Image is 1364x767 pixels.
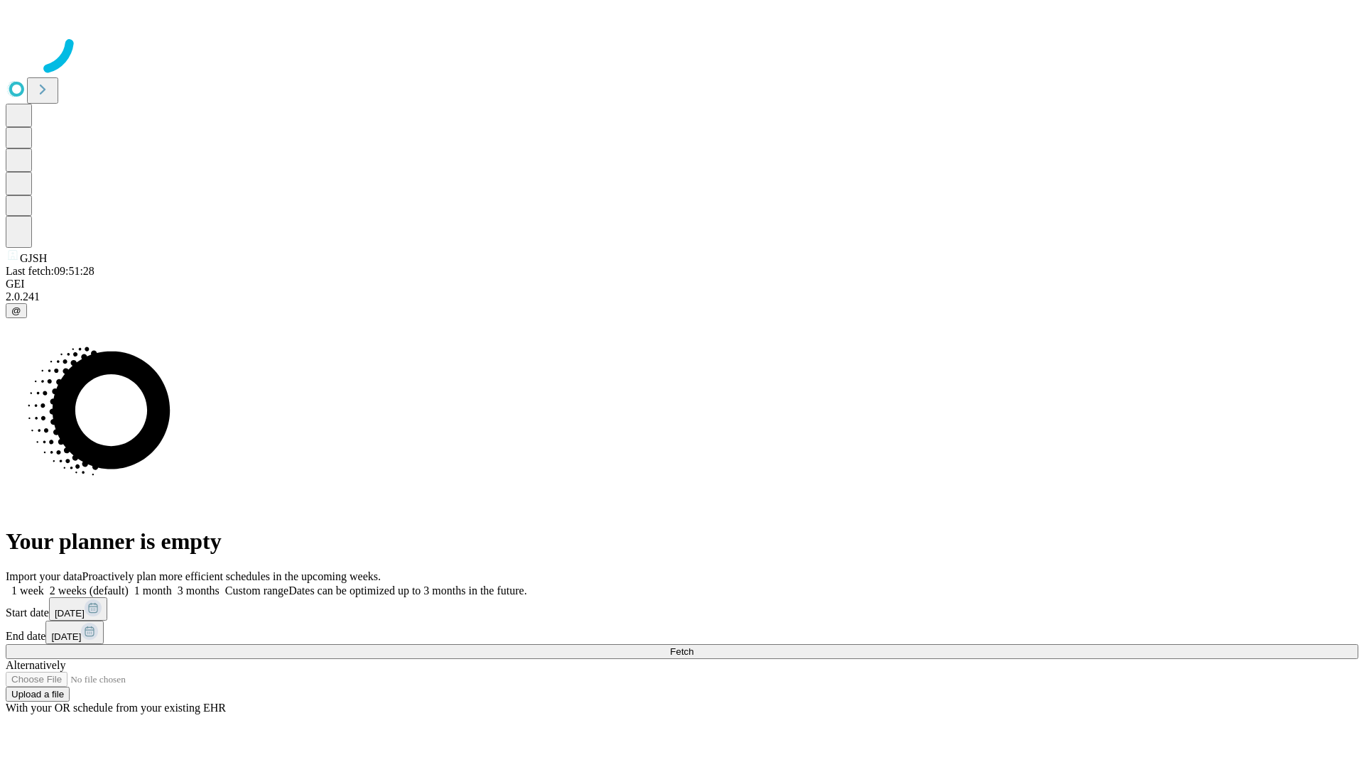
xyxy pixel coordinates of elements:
[11,305,21,316] span: @
[6,644,1358,659] button: Fetch
[11,584,44,597] span: 1 week
[82,570,381,582] span: Proactively plan more efficient schedules in the upcoming weeks.
[6,303,27,318] button: @
[6,621,1358,644] div: End date
[225,584,288,597] span: Custom range
[51,631,81,642] span: [DATE]
[50,584,129,597] span: 2 weeks (default)
[6,659,65,671] span: Alternatively
[6,597,1358,621] div: Start date
[6,570,82,582] span: Import your data
[49,597,107,621] button: [DATE]
[6,702,226,714] span: With your OR schedule from your existing EHR
[55,608,85,619] span: [DATE]
[6,528,1358,555] h1: Your planner is empty
[6,278,1358,290] div: GEI
[45,621,104,644] button: [DATE]
[134,584,172,597] span: 1 month
[6,687,70,702] button: Upload a file
[20,252,47,264] span: GJSH
[670,646,693,657] span: Fetch
[178,584,220,597] span: 3 months
[6,265,94,277] span: Last fetch: 09:51:28
[288,584,526,597] span: Dates can be optimized up to 3 months in the future.
[6,290,1358,303] div: 2.0.241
